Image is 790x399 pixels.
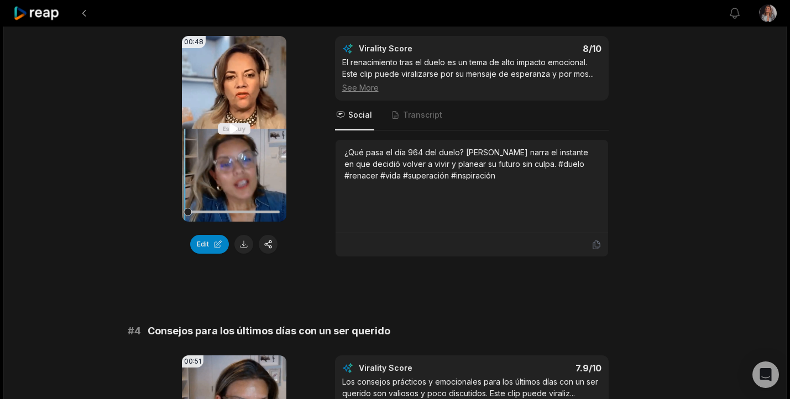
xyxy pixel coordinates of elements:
video: Your browser does not support mp4 format. [182,36,286,222]
div: El renacimiento tras el duelo es un tema de alto impacto emocional. Este clip puede viralizarse p... [342,56,601,93]
div: 7.9 /10 [483,363,601,374]
span: Transcript [403,109,442,120]
span: Social [348,109,372,120]
div: Open Intercom Messenger [752,361,779,388]
div: See More [342,82,601,93]
nav: Tabs [335,101,609,130]
button: Edit [190,235,229,254]
span: Consejos para los últimos días con un ser querido [148,323,390,339]
div: ¿Qué pasa el día 964 del duelo? [PERSON_NAME] narra el instante en que decidió volver a vivir y p... [344,146,599,181]
div: 8 /10 [483,43,601,54]
div: Virality Score [359,363,478,374]
span: # 4 [128,323,141,339]
div: Virality Score [359,43,478,54]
